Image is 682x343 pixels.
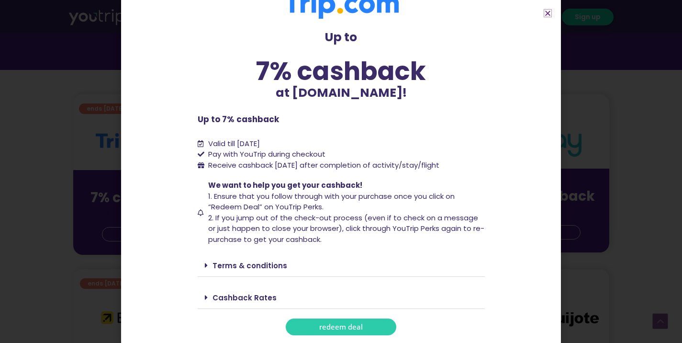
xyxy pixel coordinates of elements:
[212,261,287,271] a: Terms & conditions
[198,286,485,309] div: Cashback Rates
[208,191,455,212] span: 1. Ensure that you follow through with your purchase once you click on “Redeem Deal” on YouTrip P...
[198,84,485,102] p: at [DOMAIN_NAME]!
[198,28,485,46] p: Up to
[208,160,439,170] span: Receive cashback [DATE] after completion of activity/stay/flight
[206,149,325,160] span: Pay with YouTrip during checkout
[208,180,362,190] span: We want to help you get your cashback!
[198,114,279,125] b: Up to 7% cashback
[286,319,396,335] a: redeem deal
[544,10,551,17] a: Close
[208,138,260,149] span: Valid till [DATE]
[198,254,485,277] div: Terms & conditions
[319,323,363,331] span: redeem deal
[212,293,277,303] a: Cashback Rates
[208,213,484,244] span: 2. If you jump out of the check-out process (even if to check on a message or just happen to clos...
[198,58,485,84] div: 7% cashback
